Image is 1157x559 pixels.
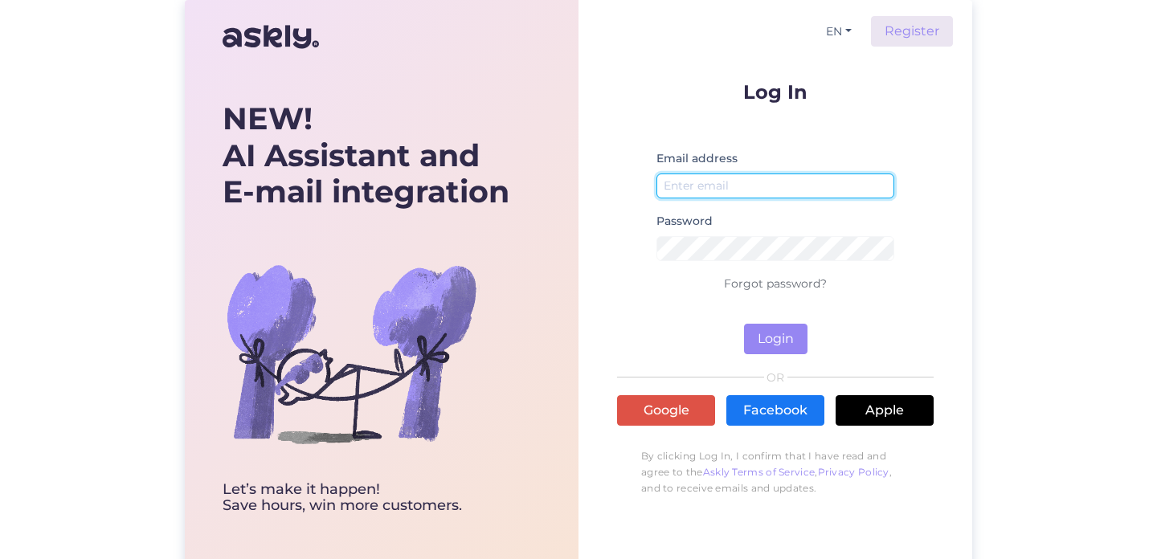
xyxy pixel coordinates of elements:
a: Askly Terms of Service [703,466,816,478]
a: Register [871,16,953,47]
label: Email address [656,150,738,167]
p: By clicking Log In, I confirm that I have read and agree to the , , and to receive emails and upd... [617,440,934,504]
a: Apple [836,395,934,426]
button: EN [820,20,858,43]
input: Enter email [656,173,894,198]
a: Google [617,395,715,426]
label: Password [656,213,713,230]
span: OR [764,372,787,383]
button: Login [744,324,807,354]
p: Log In [617,82,934,102]
a: Facebook [726,395,824,426]
a: Privacy Policy [818,466,889,478]
a: Forgot password? [724,276,827,291]
div: AI Assistant and E-mail integration [223,100,509,210]
b: NEW! [223,100,313,137]
img: bg-askly [223,225,480,482]
div: Let’s make it happen! Save hours, win more customers. [223,482,509,514]
img: Askly [223,18,319,56]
